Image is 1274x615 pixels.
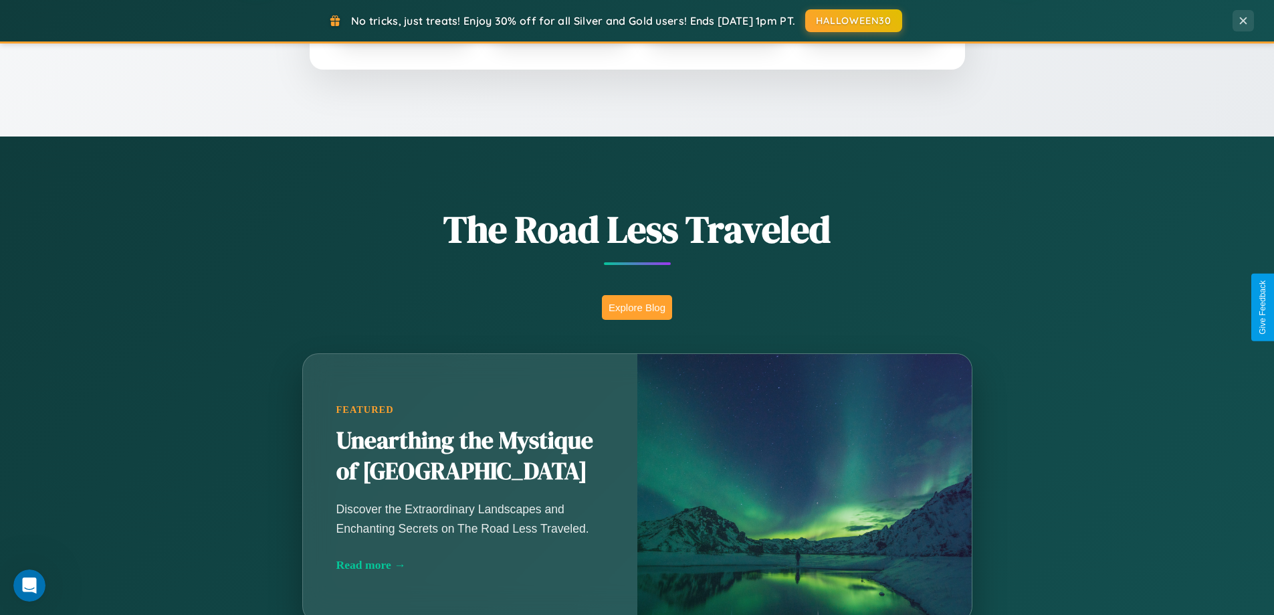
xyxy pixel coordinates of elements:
p: Discover the Extraordinary Landscapes and Enchanting Secrets on The Road Less Traveled. [336,500,604,537]
h1: The Road Less Traveled [236,203,1039,255]
iframe: Intercom live chat [13,569,45,602]
button: Explore Blog [602,295,672,320]
span: No tricks, just treats! Enjoy 30% off for all Silver and Gold users! Ends [DATE] 1pm PT. [351,14,795,27]
h2: Unearthing the Mystique of [GEOGRAPHIC_DATA] [336,426,604,487]
div: Read more → [336,558,604,572]
div: Featured [336,404,604,416]
button: HALLOWEEN30 [805,9,902,32]
div: Give Feedback [1258,280,1267,335]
